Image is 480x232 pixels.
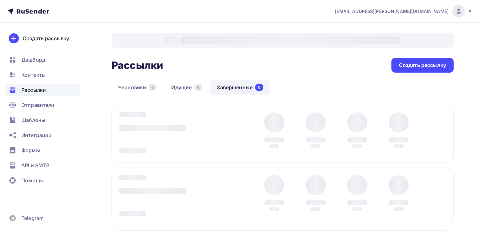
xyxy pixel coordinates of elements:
[165,80,209,95] a: Идущие0
[21,101,55,109] span: Отправители
[21,162,49,169] span: API и SMTP
[21,56,45,64] span: Дашборд
[5,144,80,157] a: Формы
[5,53,80,66] a: Дашборд
[21,214,44,222] span: Telegram
[5,69,80,81] a: Контакты
[5,114,80,126] a: Шаблоны
[21,131,52,139] span: Интеграции
[21,86,46,94] span: Рассылки
[194,84,202,91] div: 0
[23,35,69,42] div: Создать рассылку
[21,146,40,154] span: Формы
[5,84,80,96] a: Рассылки
[21,177,43,184] span: Помощь
[21,71,46,79] span: Контакты
[210,80,270,95] a: Завершенные0
[255,84,263,91] div: 0
[112,59,163,72] h2: Рассылки
[149,84,157,91] div: 0
[399,62,446,69] div: Создать рассылку
[112,80,163,95] a: Черновики0
[335,8,449,14] span: [EMAIL_ADDRESS][PERSON_NAME][DOMAIN_NAME]
[5,99,80,111] a: Отправители
[335,5,472,18] a: [EMAIL_ADDRESS][PERSON_NAME][DOMAIN_NAME]
[21,116,45,124] span: Шаблоны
